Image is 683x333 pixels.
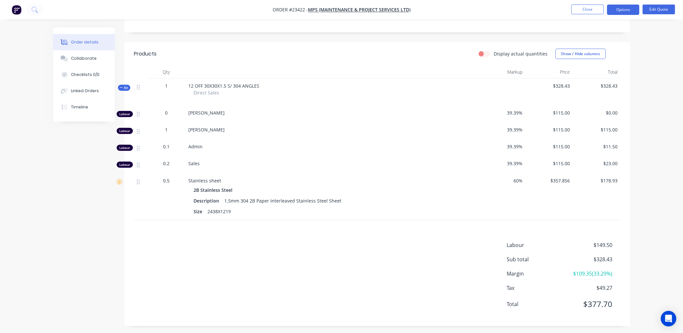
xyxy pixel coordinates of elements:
div: Labour [117,128,133,134]
span: Kit [120,85,128,90]
div: Products [134,50,157,58]
span: 60% [480,177,523,184]
span: $357.856 [528,177,570,184]
span: [PERSON_NAME] [189,110,225,116]
div: 2B Stainless Steel [194,185,235,195]
div: Linked Orders [71,88,99,94]
span: $178.93 [575,177,618,184]
a: MPS (Maintenance & Project Services Ltd) [308,7,410,13]
div: Description [194,196,222,205]
button: Linked Orders [53,83,115,99]
button: Edit Quote [643,5,675,14]
button: Show / Hide columns [556,49,606,59]
span: $0.00 [575,109,618,116]
span: $328.43 [564,255,612,263]
span: $328.43 [528,82,570,89]
div: Size [194,207,205,216]
span: 1 [165,126,168,133]
span: [PERSON_NAME] [189,127,225,133]
div: Labour [117,162,133,168]
span: Sub total [507,255,565,263]
span: $149.50 [564,241,612,249]
button: Checklists 0/0 [53,67,115,83]
span: Direct Sales [194,89,219,96]
span: $115.00 [528,160,570,167]
div: Checklists 0/0 [71,72,100,78]
div: Total [573,66,620,79]
span: 1 [165,82,168,89]
span: 39.39% [480,160,523,167]
div: Labour [117,145,133,151]
button: Close [571,5,604,14]
span: 0 [165,109,168,116]
div: Open Intercom Messenger [661,311,677,327]
span: Order #23422 - [273,7,308,13]
div: 1.5mm 304 2B Paper Interleaved Stainless Steel Sheet [222,196,344,205]
img: Factory [12,5,21,15]
button: Timeline [53,99,115,115]
div: Timeline [71,104,88,110]
span: Labour [507,241,565,249]
div: Markup [478,66,525,79]
label: Display actual quantities [494,50,548,57]
span: $115.00 [528,143,570,150]
span: $109.35 ( 33.29 %) [564,270,612,277]
span: 0.1 [163,143,170,150]
span: $115.00 [575,126,618,133]
span: Tax [507,284,565,292]
span: $377.70 [564,298,612,310]
div: Kit [118,85,130,91]
div: Collaborate [71,55,97,61]
span: 39.39% [480,109,523,116]
span: $49.27 [564,284,612,292]
button: Options [607,5,640,15]
span: $115.00 [528,126,570,133]
button: Collaborate [53,50,115,67]
span: $23.00 [575,160,618,167]
span: $328.43 [575,82,618,89]
span: 12 OFF 30X30X1.5 S/ 304 ANGLES [189,83,260,89]
span: Stainless sheet [189,178,221,184]
span: 0.2 [163,160,170,167]
span: Margin [507,270,565,277]
button: Order details [53,34,115,50]
div: Labour [117,111,133,117]
span: $11.50 [575,143,618,150]
span: 39.39% [480,143,523,150]
span: 0.5 [163,177,170,184]
span: Total [507,300,565,308]
div: 2438X1219 [205,207,234,216]
div: Price [525,66,573,79]
span: Sales [189,160,200,166]
div: Order details [71,39,99,45]
span: Admin [189,143,203,150]
div: Qty [147,66,186,79]
span: $115.00 [528,109,570,116]
span: 39.39% [480,126,523,133]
